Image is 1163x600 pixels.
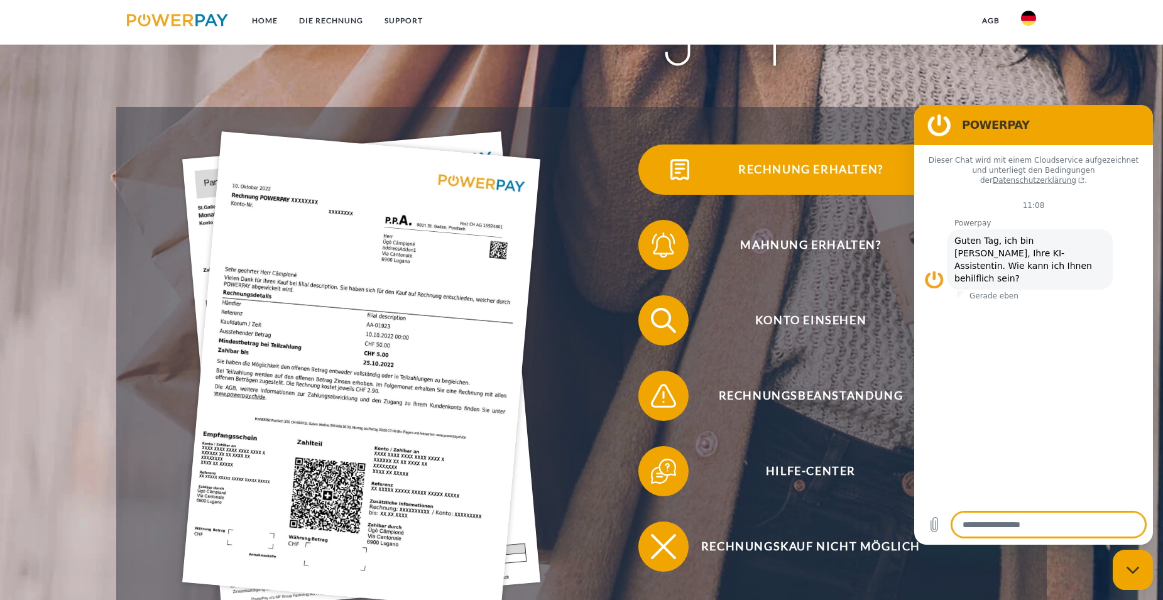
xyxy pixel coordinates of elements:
button: Mahnung erhalten? [638,220,965,270]
span: Rechnung erhalten? [657,145,964,195]
button: Rechnung erhalten? [638,145,965,195]
img: qb_bill.svg [664,154,696,185]
button: Rechnungsbeanstandung [638,371,965,421]
button: Hilfe-Center [638,446,965,496]
a: SUPPORT [374,9,434,32]
span: Konto einsehen [657,295,964,346]
span: Mahnung erhalten? [657,220,964,270]
a: agb [971,9,1010,32]
img: de [1021,11,1036,26]
iframe: Messaging-Fenster [914,105,1153,545]
button: Konto einsehen [638,295,965,346]
a: Home [241,9,288,32]
img: qb_close.svg [648,531,679,562]
span: Hilfe-Center [657,446,964,496]
span: Rechnungsbeanstandung [657,371,964,421]
button: Rechnungskauf nicht möglich [638,521,965,572]
img: logo-powerpay.svg [127,14,228,26]
a: DIE RECHNUNG [288,9,374,32]
img: qb_warning.svg [648,380,679,412]
img: qb_bell.svg [648,229,679,261]
img: qb_help.svg [648,455,679,487]
span: Rechnungskauf nicht möglich [657,521,964,572]
iframe: Schaltfläche zum Öffnen des Messaging-Fensters; Konversation läuft [1113,550,1153,590]
img: qb_search.svg [648,305,679,336]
